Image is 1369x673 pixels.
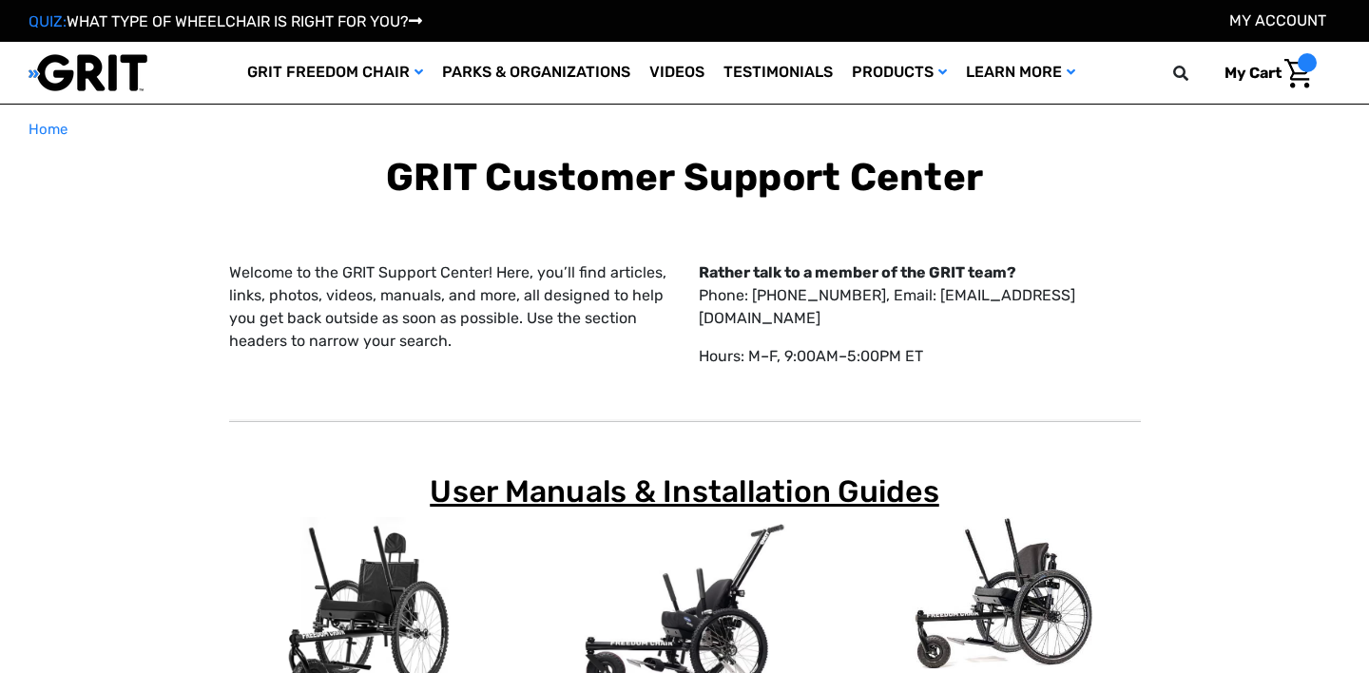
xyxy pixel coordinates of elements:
[430,473,939,510] span: User Manuals & Installation Guides
[842,42,956,104] a: Products
[229,261,671,353] p: Welcome to the GRIT Support Center! Here, you’ll find articles, links, photos, videos, manuals, a...
[29,53,147,92] img: GRIT All-Terrain Wheelchair and Mobility Equipment
[640,42,714,104] a: Videos
[1284,59,1312,88] img: Cart
[29,119,67,141] a: Home
[1229,11,1326,29] a: Account
[699,261,1141,330] p: Phone: [PHONE_NUMBER], Email: [EMAIL_ADDRESS][DOMAIN_NAME]
[956,42,1085,104] a: Learn More
[433,42,640,104] a: Parks & Organizations
[29,121,67,138] span: Home
[699,263,1016,281] strong: Rather talk to a member of the GRIT team?
[1182,53,1210,93] input: Search
[386,155,983,200] b: GRIT Customer Support Center
[699,345,1141,368] p: Hours: M–F, 9:00AM–5:00PM ET
[1224,64,1282,82] span: My Cart
[29,12,422,30] a: QUIZ:WHAT TYPE OF WHEELCHAIR IS RIGHT FOR YOU?
[714,42,842,104] a: Testimonials
[29,12,67,30] span: QUIZ:
[29,119,1340,141] nav: Breadcrumb
[1210,53,1317,93] a: Cart with 0 items
[238,42,433,104] a: GRIT Freedom Chair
